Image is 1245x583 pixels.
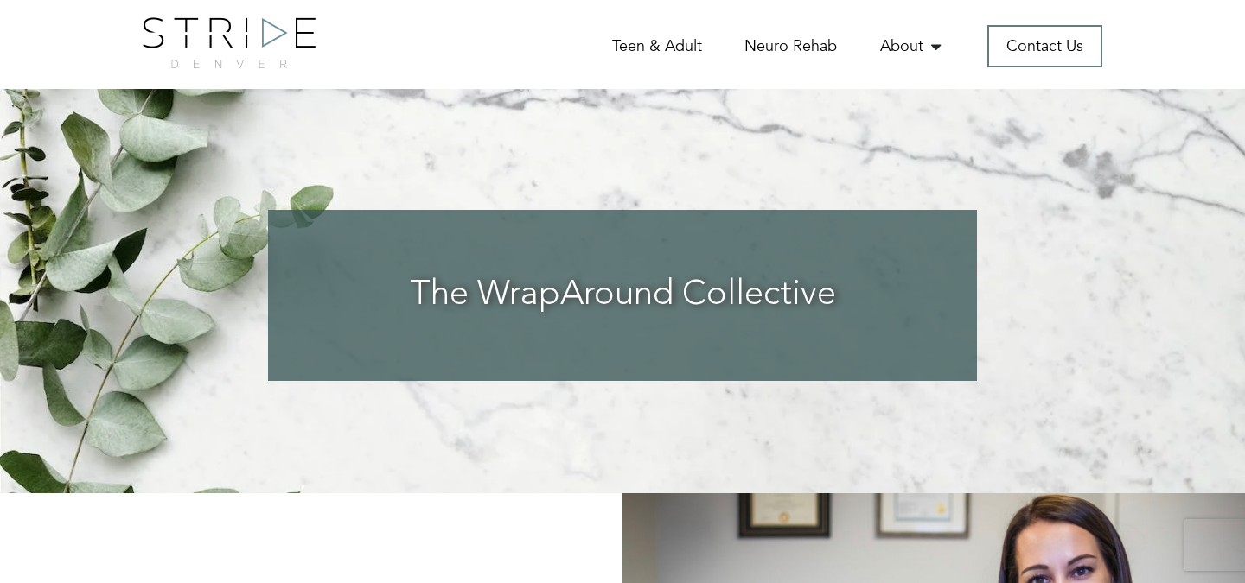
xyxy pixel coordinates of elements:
[303,275,942,316] h3: The WrapAround Collective
[744,35,837,57] a: Neuro Rehab
[143,17,316,68] img: logo.png
[612,35,702,57] a: Teen & Adult
[880,35,945,57] a: About
[987,25,1102,67] a: Contact Us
